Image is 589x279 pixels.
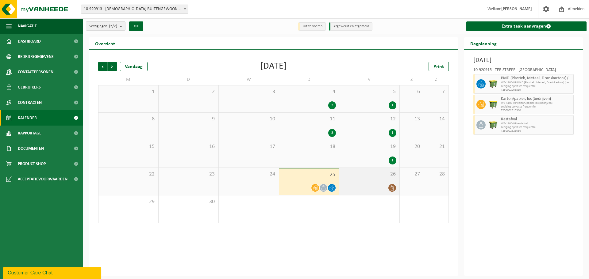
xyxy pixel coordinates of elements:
td: Z [400,74,424,85]
span: PMD (Plastiek, Metaal, Drankkartons) (bedrijven) [501,76,572,81]
span: 5 [342,89,396,95]
img: WB-1100-HPE-GN-50 [489,120,498,130]
span: 13 [403,116,421,123]
span: 2 [162,89,216,95]
td: D [279,74,340,85]
img: WB-1100-HPE-GN-50 [489,100,498,109]
span: 20 [403,143,421,150]
span: 22 [102,171,155,178]
span: Lediging op vaste frequentie [501,85,572,88]
span: Navigatie [18,18,37,34]
span: Karton/papier, los (bedrijven) [501,96,572,101]
span: WB-1100-HP PMD (Plastiek, Metaal, Drankkartons) (bedrijven) [501,81,572,85]
iframe: chat widget [3,266,102,279]
span: 24 [222,171,276,178]
td: D [159,74,219,85]
span: 28 [427,171,445,178]
li: Uit te voeren [298,22,326,31]
td: V [339,74,400,85]
td: W [219,74,279,85]
span: 30 [162,198,216,205]
span: 12 [342,116,396,123]
span: 10-920913 - KATHOLIEK BUITENGEWOON ONDERWIJS OOSTENDE-GISTEL - MIDDELKERKE [81,5,188,14]
h3: [DATE] [473,56,574,65]
span: 23 [162,171,216,178]
span: 10 [222,116,276,123]
button: OK [129,21,143,31]
span: Contactpersonen [18,64,53,80]
span: 8 [102,116,155,123]
span: 3 [222,89,276,95]
span: Dashboard [18,34,41,49]
li: Afgewerkt en afgemeld [329,22,372,31]
td: Z [424,74,448,85]
span: WB-1100-HP karton/papier, los (bedrijven) [501,101,572,105]
count: (2/2) [109,24,117,28]
div: 1 [389,156,396,164]
span: Vestigingen [89,22,117,31]
span: 9 [162,116,216,123]
span: WB-1100-HP restafval [501,122,572,126]
div: Vandaag [120,62,148,71]
span: 4 [282,89,336,95]
span: 15 [102,143,155,150]
span: 25 [282,172,336,178]
span: T250002321666 [501,129,572,133]
span: 11 [282,116,336,123]
span: Restafval [501,117,572,122]
h2: Dagplanning [464,37,503,49]
span: 14 [427,116,445,123]
div: 2 [328,101,336,109]
span: 17 [222,143,276,150]
span: 27 [403,171,421,178]
span: Gebruikers [18,80,41,95]
span: Documenten [18,141,44,156]
span: 19 [342,143,396,150]
span: Lediging op vaste frequentie [501,126,572,129]
span: 29 [102,198,155,205]
button: Vestigingen(2/2) [86,21,125,31]
span: 26 [342,171,396,178]
div: 1 [389,129,396,137]
span: T250002315360 [501,109,572,112]
a: Extra taak aanvragen [466,21,587,31]
span: 18 [282,143,336,150]
span: 21 [427,143,445,150]
span: Kalender [18,110,37,126]
span: 1 [102,89,155,95]
span: 10-920913 - KATHOLIEK BUITENGEWOON ONDERWIJS OOSTENDE-GISTEL - MIDDELKERKE [81,5,188,13]
span: Volgende [108,62,117,71]
div: 1 [389,101,396,109]
strong: [PERSON_NAME] [501,7,532,11]
div: 3 [328,129,336,137]
img: WB-1100-HPE-GN-50 [489,79,498,89]
span: Bedrijfsgegevens [18,49,54,64]
span: T250002065889 [501,88,572,92]
span: Print [433,64,444,69]
div: [DATE] [260,62,287,71]
span: 6 [403,89,421,95]
span: Product Shop [18,156,46,172]
a: Print [429,62,449,71]
span: Rapportage [18,126,41,141]
h2: Overzicht [89,37,121,49]
span: Contracten [18,95,42,110]
span: Lediging op vaste frequentie [501,105,572,109]
span: Vorige [98,62,107,71]
span: Acceptatievoorwaarden [18,172,67,187]
span: 16 [162,143,216,150]
span: 7 [427,89,445,95]
td: M [98,74,159,85]
div: 10-920915 - TER STREPE - [GEOGRAPHIC_DATA] [473,68,574,74]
